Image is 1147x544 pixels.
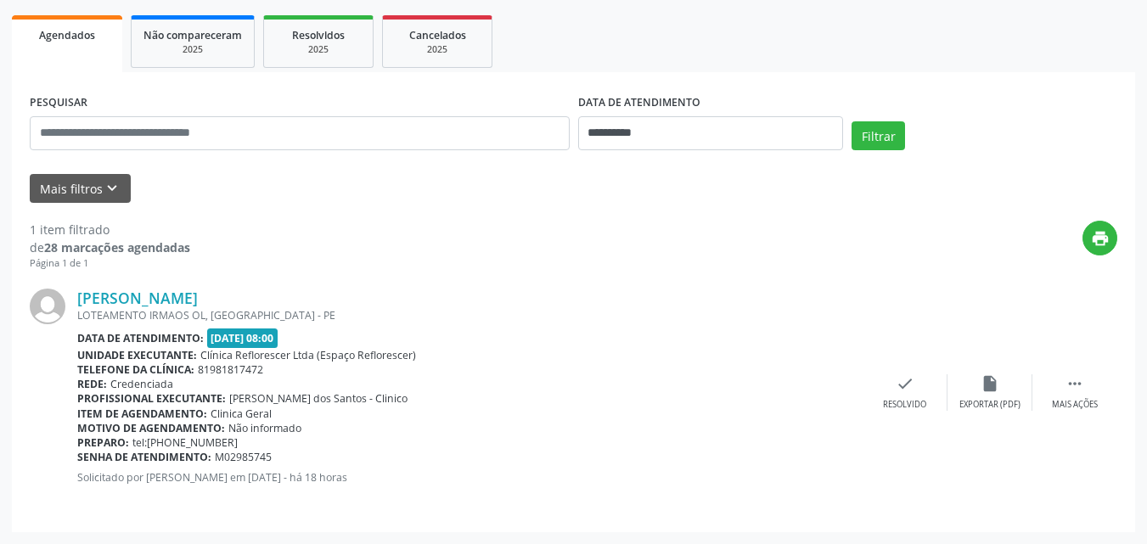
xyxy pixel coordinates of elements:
[77,308,863,322] div: LOTEAMENTO IRMAOS OL, [GEOGRAPHIC_DATA] - PE
[578,90,700,116] label: DATA DE ATENDIMENTO
[30,256,190,271] div: Página 1 de 1
[228,421,301,435] span: Não informado
[103,179,121,198] i: keyboard_arrow_down
[44,239,190,255] strong: 28 marcações agendadas
[1091,229,1110,248] i: print
[30,90,87,116] label: PESQUISAR
[229,391,408,406] span: [PERSON_NAME] dos Santos - Clinico
[77,450,211,464] b: Senha de atendimento:
[215,450,272,464] span: M02985745
[276,43,361,56] div: 2025
[77,407,207,421] b: Item de agendamento:
[1065,374,1084,393] i: 
[77,421,225,435] b: Motivo de agendamento:
[292,28,345,42] span: Resolvidos
[883,399,926,411] div: Resolvido
[77,289,198,307] a: [PERSON_NAME]
[77,391,226,406] b: Profissional executante:
[1082,221,1117,255] button: print
[198,362,263,377] span: 81981817472
[30,174,131,204] button: Mais filtroskeyboard_arrow_down
[30,221,190,238] div: 1 item filtrado
[77,377,107,391] b: Rede:
[200,348,416,362] span: Clínica Reflorescer Ltda (Espaço Reflorescer)
[77,348,197,362] b: Unidade executante:
[110,377,173,391] span: Credenciada
[981,374,999,393] i: insert_drive_file
[77,362,194,377] b: Telefone da clínica:
[30,289,65,324] img: img
[211,407,272,421] span: Clinica Geral
[77,435,129,450] b: Preparo:
[143,28,242,42] span: Não compareceram
[77,470,863,485] p: Solicitado por [PERSON_NAME] em [DATE] - há 18 horas
[1052,399,1098,411] div: Mais ações
[852,121,905,150] button: Filtrar
[896,374,914,393] i: check
[30,238,190,256] div: de
[959,399,1020,411] div: Exportar (PDF)
[395,43,480,56] div: 2025
[409,28,466,42] span: Cancelados
[39,28,95,42] span: Agendados
[207,328,278,348] span: [DATE] 08:00
[132,435,238,450] span: tel:[PHONE_NUMBER]
[143,43,242,56] div: 2025
[77,331,204,345] b: Data de atendimento:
